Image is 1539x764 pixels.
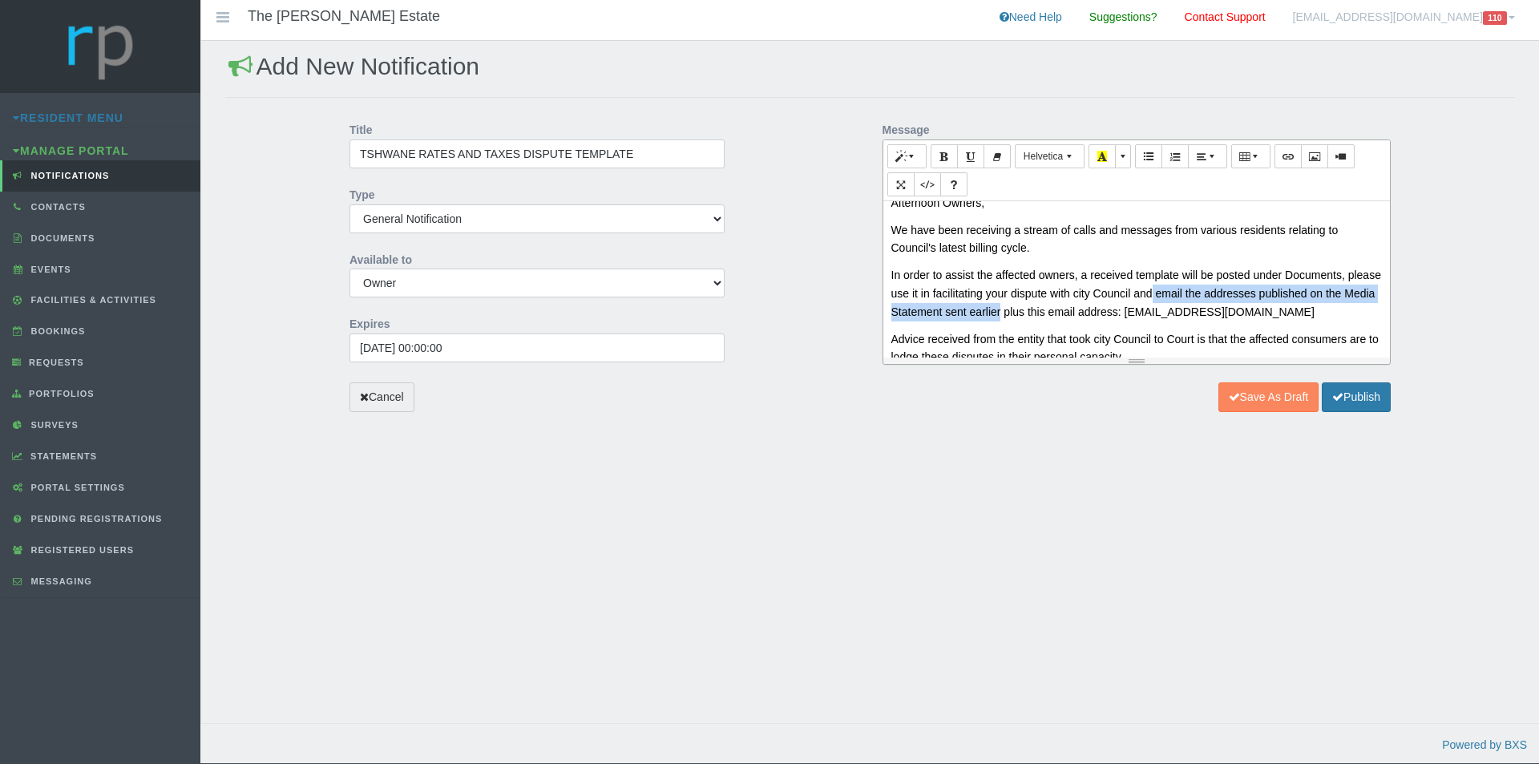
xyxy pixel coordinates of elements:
span: Portal Settings [27,483,125,492]
label: Available to [349,245,412,269]
a: Resident Menu [13,111,123,124]
span: Messaging [27,576,92,586]
p: We have been receiving a stream of calls and messages from various residents relating to Council'... [891,221,1383,258]
span: Facilities & Activities [27,295,156,305]
label: Type [349,180,375,204]
span: Contacts [27,202,86,212]
span: Bookings [27,326,86,336]
label: Title [349,115,373,139]
button: Publish [1322,382,1391,412]
h2: Add New Notification [225,53,1515,79]
label: Message [883,115,930,139]
button: Save As Draft [1218,382,1319,412]
a: Manage Portal [13,144,129,157]
label: Expires [349,309,390,333]
button: Helvetica [1015,144,1085,168]
span: Statements [26,451,97,461]
p: Afternoon Owners, [891,194,1383,212]
p: In order to assist the affected owners, a received template will be posted under Documents, pleas... [891,266,1383,321]
span: Notifications [27,171,110,180]
span: Requests [25,358,84,367]
span: Surveys [27,420,79,430]
a: Cancel [349,382,414,412]
h4: The [PERSON_NAME] Estate [248,9,440,25]
span: Registered Users [27,545,134,555]
span: Pending Registrations [27,514,163,523]
span: Portfolios [25,389,95,398]
a: Powered by BXS [1442,738,1527,751]
span: Helvetica [1024,151,1063,162]
span: 110 [1483,11,1507,25]
span: Events [27,265,71,274]
p: Advice received from the entity that took city Council to Court is that the affected consumers ar... [891,330,1383,367]
span: Documents [27,233,95,243]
